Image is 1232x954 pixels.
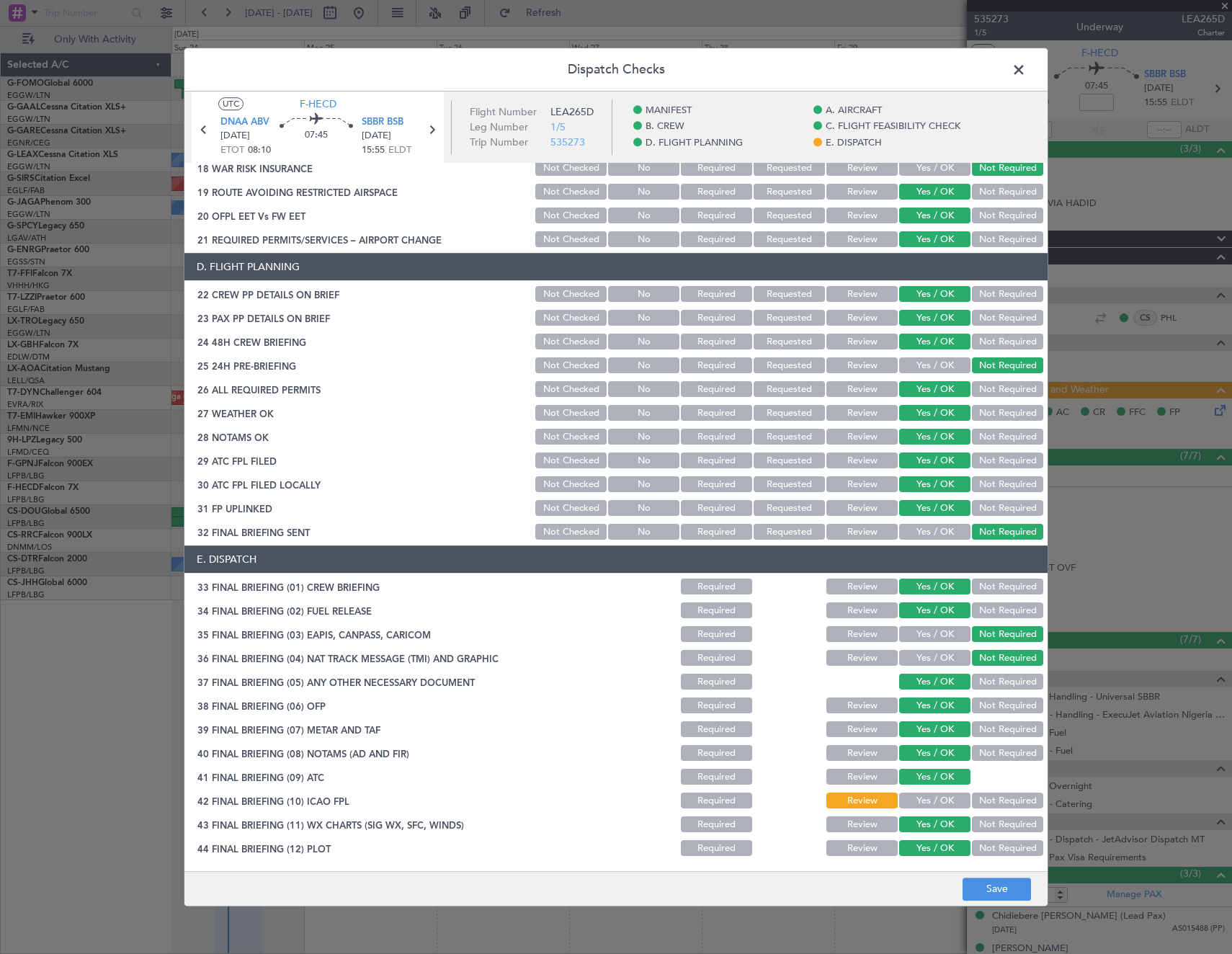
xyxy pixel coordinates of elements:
[972,793,1043,809] button: Not Required
[899,501,970,517] button: Yes / OK
[972,453,1043,469] button: Not Required
[972,184,1043,200] button: Not Required
[972,817,1043,833] button: Not Required
[899,232,970,248] button: Yes / OK
[899,722,970,738] button: Yes / OK
[972,477,1043,493] button: Not Required
[972,429,1043,445] button: Not Required
[899,627,970,643] button: Yes / OK
[972,208,1043,224] button: Not Required
[972,311,1043,326] button: Not Required
[899,770,970,785] button: Yes / OK
[899,406,970,422] button: Yes / OK
[972,525,1043,540] button: Not Required
[972,287,1043,303] button: Not Required
[899,334,970,350] button: Yes / OK
[963,878,1031,901] button: Save
[899,651,970,667] button: Yes / OK
[899,841,970,857] button: Yes / OK
[899,208,970,224] button: Yes / OK
[899,817,970,833] button: Yes / OK
[972,382,1043,398] button: Not Required
[972,698,1043,714] button: Not Required
[184,48,1048,92] header: Dispatch Checks
[899,311,970,326] button: Yes / OK
[899,161,970,177] button: Yes / OK
[972,651,1043,667] button: Not Required
[899,184,970,200] button: Yes / OK
[899,453,970,469] button: Yes / OK
[972,674,1043,690] button: Not Required
[972,358,1043,374] button: Not Required
[899,698,970,714] button: Yes / OK
[899,429,970,445] button: Yes / OK
[899,579,970,595] button: Yes / OK
[972,406,1043,422] button: Not Required
[899,358,970,374] button: Yes / OK
[972,161,1043,177] button: Not Required
[972,627,1043,643] button: Not Required
[972,722,1043,738] button: Not Required
[899,746,970,762] button: Yes / OK
[972,579,1043,595] button: Not Required
[972,841,1043,857] button: Not Required
[899,793,970,809] button: Yes / OK
[899,477,970,493] button: Yes / OK
[972,232,1043,248] button: Not Required
[972,603,1043,619] button: Not Required
[972,334,1043,350] button: Not Required
[899,674,970,690] button: Yes / OK
[899,287,970,303] button: Yes / OK
[899,382,970,398] button: Yes / OK
[972,501,1043,517] button: Not Required
[972,746,1043,762] button: Not Required
[899,603,970,619] button: Yes / OK
[899,525,970,540] button: Yes / OK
